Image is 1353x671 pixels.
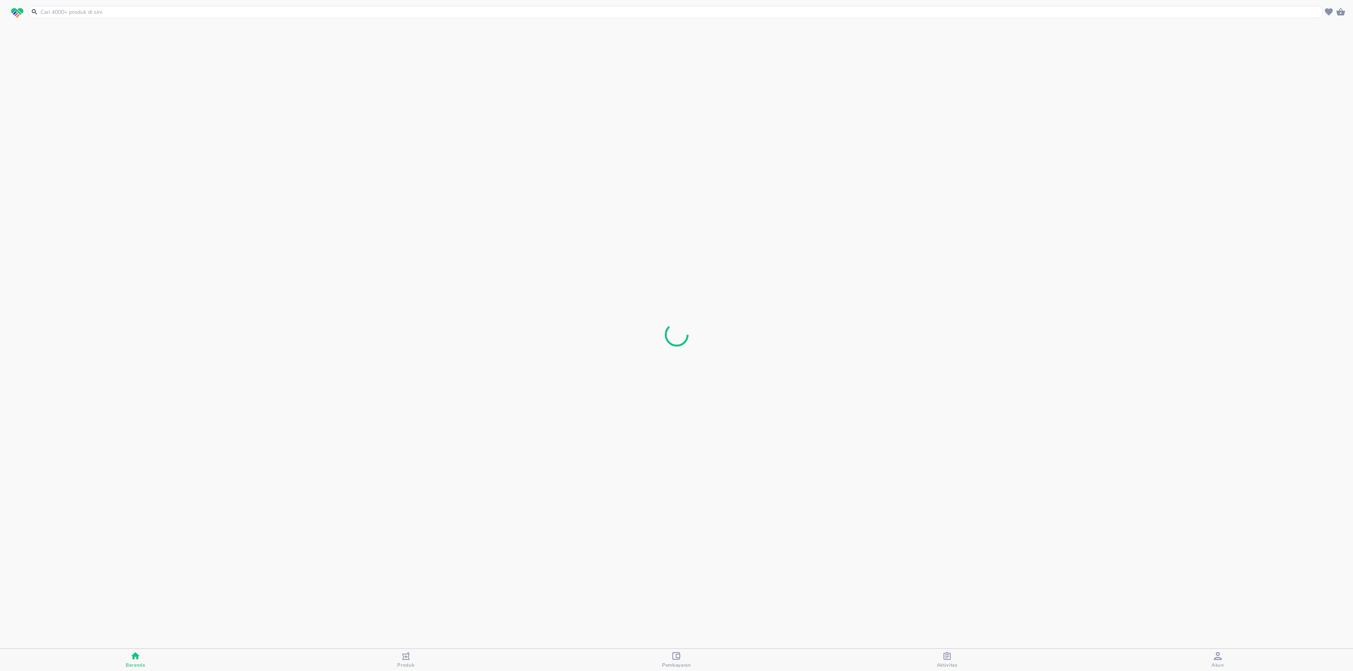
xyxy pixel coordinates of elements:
span: Pembayaran [662,662,691,668]
button: Akun [1082,649,1353,671]
button: Pembayaran [541,649,812,671]
span: Beranda [126,662,145,668]
button: Aktivitas [812,649,1083,671]
span: Aktivitas [937,662,958,668]
input: Cari 4000+ produk di sini [40,8,1321,16]
button: Produk [271,649,542,671]
span: Produk [397,662,414,668]
span: Akun [1211,662,1224,668]
img: logo_swiperx_s.bd005f3b.svg [11,8,23,18]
